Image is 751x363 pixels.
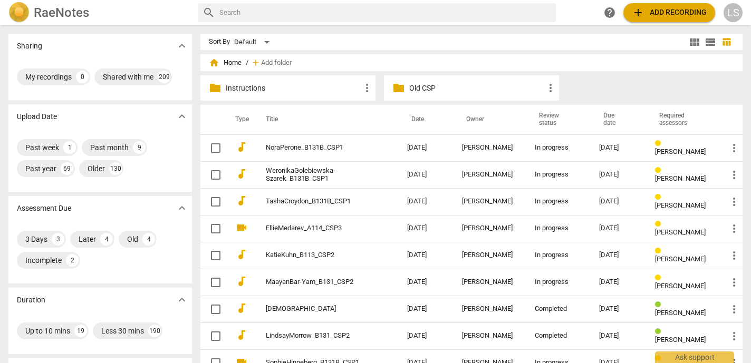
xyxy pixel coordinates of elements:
span: more_vert [728,303,740,316]
span: more_vert [728,330,740,342]
th: Required assessors [647,105,719,134]
span: more_vert [728,276,740,289]
td: [DATE] [399,161,454,188]
p: Sharing [17,41,42,52]
span: Add folder [261,59,292,67]
input: Search [219,4,552,21]
span: add [251,57,261,68]
a: EllieMedarev_A114_CSP3 [266,224,369,232]
span: [PERSON_NAME] [655,201,706,209]
div: In progress [535,224,582,232]
p: Old CSP [409,83,544,94]
button: Upload [623,3,715,22]
div: Default [234,34,273,51]
span: Review status: in progress [655,193,665,201]
span: expand_more [176,40,188,52]
button: Show more [174,109,190,124]
span: / [246,59,248,67]
button: Show more [174,200,190,216]
td: [DATE] [399,134,454,161]
span: add [632,6,644,19]
th: Due date [591,105,647,134]
button: Table view [718,34,734,50]
td: [DATE] [399,215,454,242]
span: Review status: completed [655,301,665,309]
div: [DATE] [599,171,638,179]
span: Review status: in progress [655,220,665,228]
div: Completed [535,332,582,340]
div: Past month [90,142,129,153]
div: [PERSON_NAME] [462,144,518,152]
span: more_vert [544,82,557,94]
div: Later [79,234,96,244]
a: LogoRaeNotes [8,2,190,23]
div: 209 [158,71,170,83]
div: In progress [535,171,582,179]
button: List view [702,34,718,50]
h2: RaeNotes [34,5,89,20]
td: [DATE] [399,188,454,215]
span: [PERSON_NAME] [655,148,706,155]
p: Upload Date [17,111,57,122]
a: WeronikaGolebiewska-Szarek_B131B_CSP1 [266,167,369,183]
span: audiotrack [235,194,248,207]
span: audiotrack [235,248,248,261]
div: In progress [535,278,582,286]
span: Review status: in progress [655,247,665,255]
th: Title [253,105,399,134]
a: KatieKuhn_B113_CSP2 [266,251,369,259]
span: more_vert [728,169,740,181]
span: Add recording [632,6,707,19]
span: more_vert [728,222,740,235]
span: expand_more [176,293,188,306]
div: 190 [148,325,161,337]
th: Review status [526,105,591,134]
div: Up to 10 mins [25,326,70,336]
img: Logo [8,2,30,23]
p: Instructions [226,83,361,94]
th: Owner [454,105,527,134]
span: view_module [688,36,701,48]
button: Show more [174,38,190,54]
span: folder [209,82,222,94]
span: Review status: in progress [655,274,665,282]
td: [DATE] [399,269,454,296]
button: Tile view [687,34,702,50]
span: home [209,57,219,68]
span: audiotrack [235,302,248,315]
div: 0 [76,71,89,83]
div: 19 [74,325,87,337]
div: [PERSON_NAME] [462,305,518,313]
span: [PERSON_NAME] [655,282,706,290]
div: [PERSON_NAME] [462,278,518,286]
span: [PERSON_NAME] [655,228,706,236]
div: 3 [52,233,64,246]
span: view_list [704,36,717,48]
div: 9 [133,141,146,154]
span: audiotrack [235,168,248,180]
div: [DATE] [599,278,638,286]
div: [PERSON_NAME] [462,251,518,259]
button: LS [724,3,743,22]
div: 3 Days [25,234,47,244]
div: My recordings [25,72,72,82]
span: help [603,6,616,19]
div: [DATE] [599,305,638,313]
div: Past week [25,142,59,153]
td: [DATE] [399,242,454,269]
div: Shared with me [103,72,153,82]
a: [DEMOGRAPHIC_DATA] [266,305,369,313]
p: Duration [17,295,45,306]
th: Date [399,105,454,134]
div: [DATE] [599,224,638,232]
div: [PERSON_NAME] [462,198,518,205]
span: audiotrack [235,329,248,341]
span: Review status: in progress [655,166,665,174]
div: Completed [535,305,582,313]
div: Older [88,163,105,174]
div: 2 [66,254,79,267]
span: more_vert [728,195,740,208]
td: [DATE] [399,322,454,349]
div: [DATE] [599,251,638,259]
